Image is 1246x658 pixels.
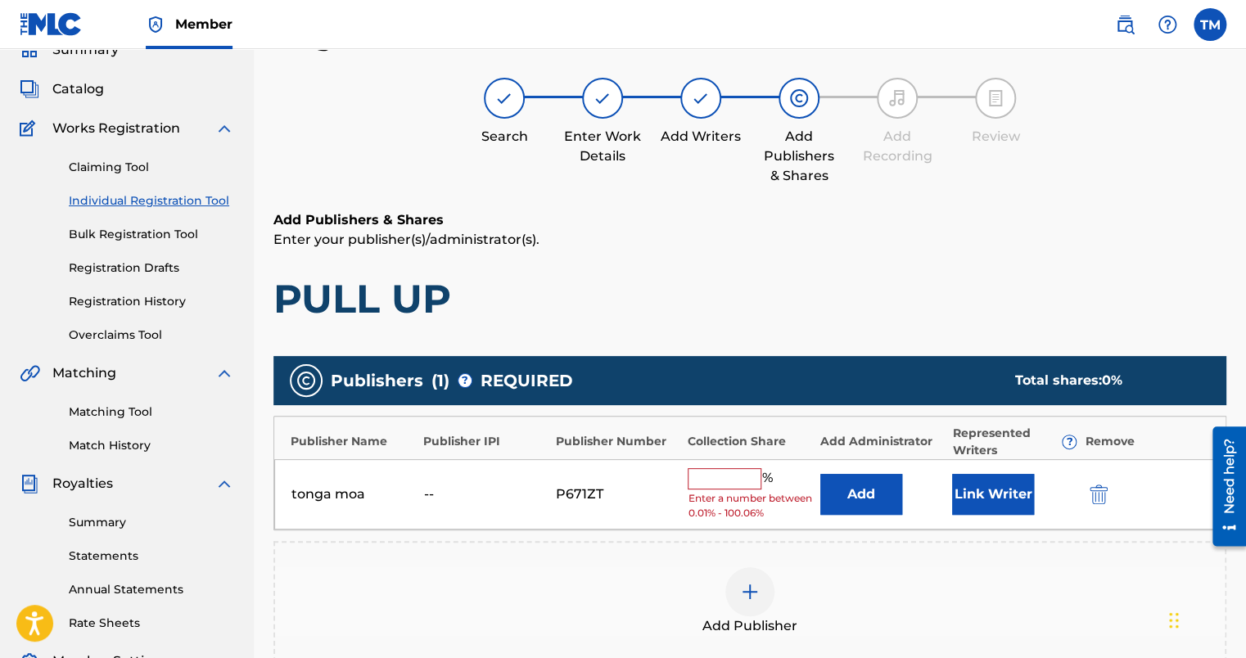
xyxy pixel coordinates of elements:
[20,12,83,36] img: MLC Logo
[69,615,234,632] a: Rate Sheets
[1090,484,1108,504] img: 12a2ab48e56ec057fbd8.svg
[69,548,234,565] a: Statements
[69,403,234,421] a: Matching Tool
[52,40,119,60] span: Summary
[20,79,39,99] img: Catalog
[69,293,234,310] a: Registration History
[463,127,545,146] div: Search
[887,88,907,108] img: step indicator icon for Add Recording
[175,15,232,34] span: Member
[20,363,40,383] img: Matching
[481,368,573,393] span: REQUIRED
[1115,15,1135,34] img: search
[555,433,679,450] div: Publisher Number
[820,474,902,515] button: Add
[820,433,945,450] div: Add Administrator
[688,433,812,450] div: Collection Share
[1158,15,1177,34] img: help
[952,474,1034,515] button: Link Writer
[789,88,809,108] img: step indicator icon for Add Publishers & Shares
[273,210,1226,230] h6: Add Publishers & Shares
[856,127,938,166] div: Add Recording
[20,79,104,99] a: CatalogCatalog
[296,371,316,390] img: publishers
[273,230,1226,250] p: Enter your publisher(s)/administrator(s).
[986,88,1005,108] img: step indicator icon for Review
[52,79,104,99] span: Catalog
[273,274,1226,323] h1: PULL UP
[1063,435,1076,448] span: ?
[431,368,449,393] span: ( 1 )
[69,327,234,344] a: Overclaims Tool
[660,127,742,146] div: Add Writers
[69,514,234,531] a: Summary
[1108,8,1141,41] a: Public Search
[1014,371,1194,390] div: Total shares:
[955,127,1036,146] div: Review
[214,119,234,138] img: expand
[1101,372,1122,388] span: 0 %
[1164,579,1246,658] iframe: Chat Widget
[593,88,612,108] img: step indicator icon for Enter Work Details
[20,474,39,493] img: Royalties
[740,582,760,602] img: add
[494,88,514,108] img: step indicator icon for Search
[1151,8,1184,41] div: Help
[331,368,423,393] span: Publishers
[69,192,234,210] a: Individual Registration Tool
[1085,433,1209,450] div: Remove
[458,374,472,387] span: ?
[69,226,234,243] a: Bulk Registration Tool
[52,474,113,493] span: Royalties
[20,40,39,60] img: Summary
[1194,8,1226,41] div: User Menu
[758,127,840,186] div: Add Publishers & Shares
[69,159,234,176] a: Claiming Tool
[20,119,41,138] img: Works Registration
[69,437,234,454] a: Match History
[1200,421,1246,552] iframe: Resource Center
[688,491,811,521] span: Enter a number between 0.01% - 100.06%
[953,425,1077,459] div: Represented Writers
[20,40,119,60] a: SummarySummary
[69,581,234,598] a: Annual Statements
[291,433,415,450] div: Publisher Name
[52,119,180,138] span: Works Registration
[69,259,234,277] a: Registration Drafts
[562,127,643,166] div: Enter Work Details
[423,433,548,450] div: Publisher IPI
[761,468,776,489] span: %
[702,616,797,636] span: Add Publisher
[52,363,116,383] span: Matching
[1169,596,1179,645] div: Drag
[691,88,711,108] img: step indicator icon for Add Writers
[214,474,234,493] img: expand
[214,363,234,383] img: expand
[146,15,165,34] img: Top Rightsholder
